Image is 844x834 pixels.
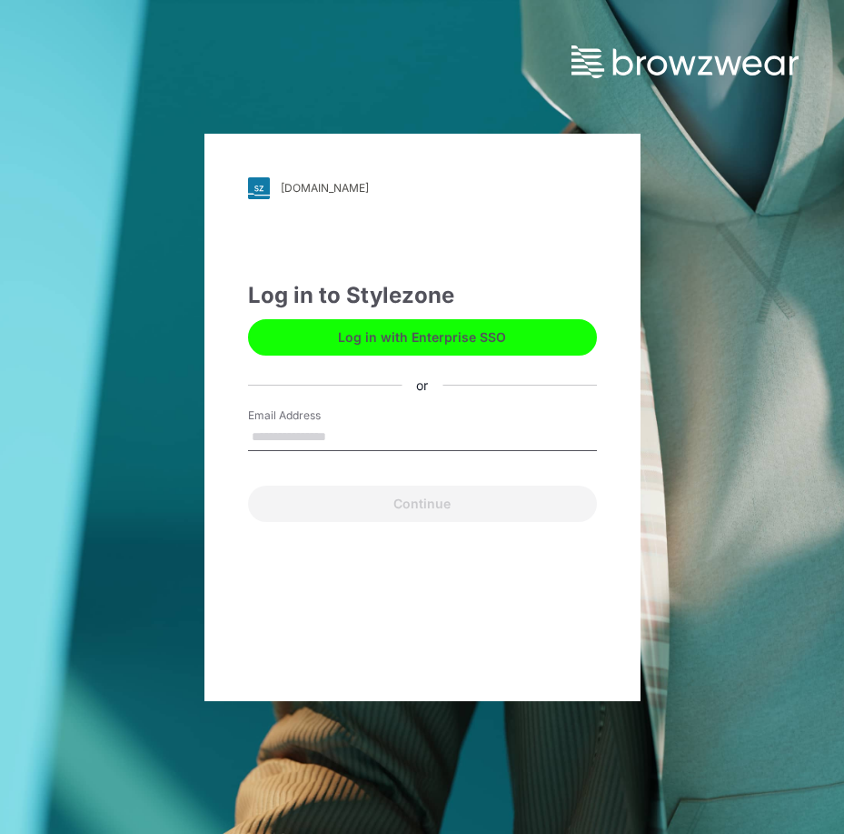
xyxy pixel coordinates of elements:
div: or [402,376,442,395]
button: Log in with Enterprise SSO [248,319,597,356]
div: [DOMAIN_NAME] [281,181,369,195]
img: browzwear-logo.73288ffb.svg [571,45,799,78]
div: Log in to Stylezone [248,279,597,312]
img: svg+xml;base64,PHN2ZyB3aWR0aD0iMjgiIGhlaWdodD0iMjgiIHZpZXdCb3g9IjAgMCAyOCAyOCIgZmlsbD0ibm9uZSIgeG... [248,177,270,199]
a: [DOMAIN_NAME] [248,177,597,199]
label: Email Address [248,407,375,424]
